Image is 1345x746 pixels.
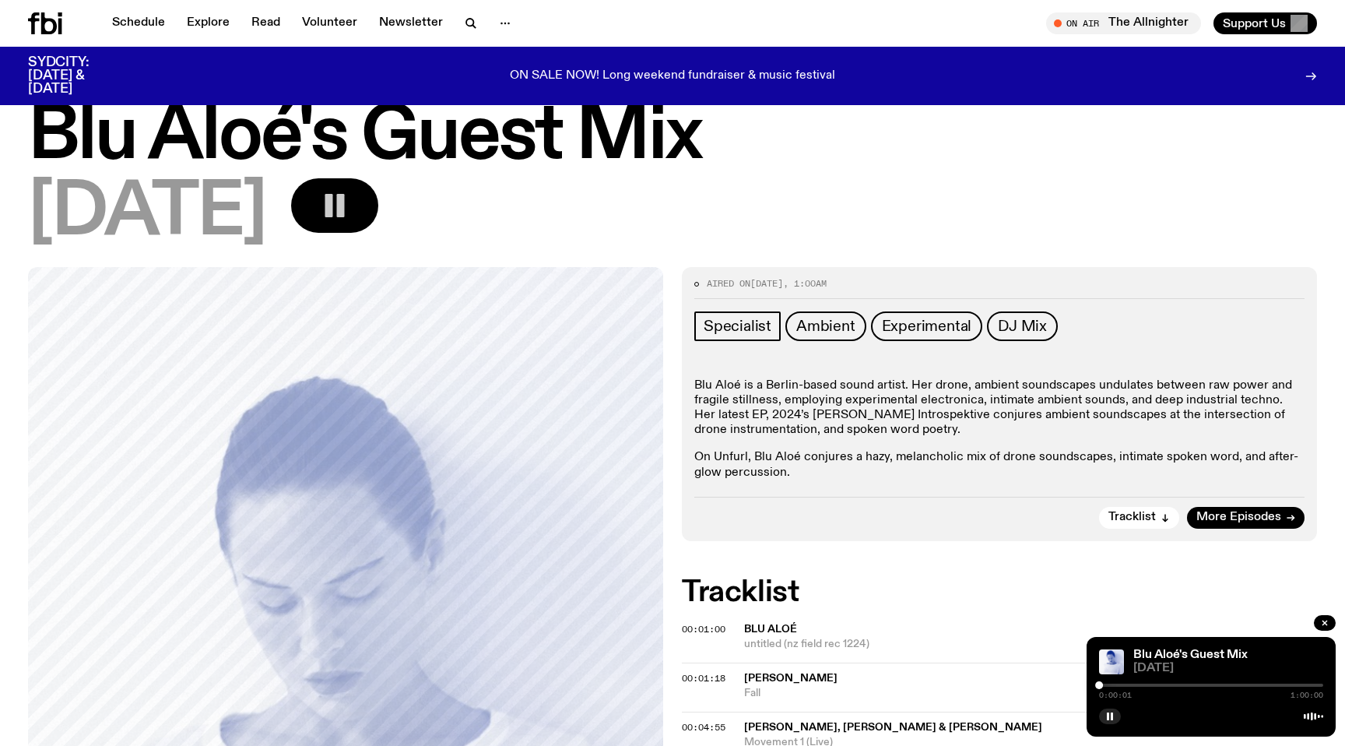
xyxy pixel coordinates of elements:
[1213,12,1317,34] button: Support Us
[682,579,1317,607] h2: Tracklist
[28,102,1317,172] h1: Blu Aloé's Guest Mix
[510,69,835,83] p: ON SALE NOW! Long weekend fundraiser & music festival
[987,311,1058,341] a: DJ Mix
[783,277,827,290] span: , 1:00am
[682,625,725,634] button: 00:01:00
[744,673,838,684] span: [PERSON_NAME]
[682,623,725,635] span: 00:01:00
[694,450,1305,480] p: On Unfurl, Blu Aloé conjures a hazy, melancholic mix of drone soundscapes, intimate spoken word, ...
[744,686,1317,701] span: Fall
[998,318,1047,335] span: DJ Mix
[1196,512,1281,523] span: More Episodes
[1099,507,1179,529] button: Tracklist
[785,311,866,341] a: Ambient
[1223,16,1286,30] span: Support Us
[694,311,781,341] a: Specialist
[704,318,771,335] span: Specialist
[1099,691,1132,699] span: 0:00:01
[707,277,750,290] span: Aired on
[694,378,1305,438] p: Blu Aloé is a Berlin-based sound artist. Her drone, ambient soundscapes undulates between raw pow...
[293,12,367,34] a: Volunteer
[682,721,725,734] span: 00:04:55
[1133,663,1323,674] span: [DATE]
[177,12,239,34] a: Explore
[882,318,972,335] span: Experimental
[744,637,1317,652] span: untitled (nz field rec 1224)
[28,56,128,96] h3: SYDCITY: [DATE] & [DATE]
[28,178,266,248] span: [DATE]
[103,12,174,34] a: Schedule
[1291,691,1323,699] span: 1:00:00
[1187,507,1305,529] a: More Episodes
[744,722,1042,733] span: [PERSON_NAME], [PERSON_NAME] & [PERSON_NAME]
[750,277,783,290] span: [DATE]
[796,318,855,335] span: Ambient
[1046,12,1201,34] button: On AirThe Allnighter
[744,624,797,635] span: Blu Aloé
[682,723,725,732] button: 00:04:55
[682,672,725,684] span: 00:01:18
[682,674,725,683] button: 00:01:18
[1133,649,1248,661] a: Blu Aloé's Guest Mix
[370,12,452,34] a: Newsletter
[242,12,290,34] a: Read
[1108,512,1156,523] span: Tracklist
[871,311,983,341] a: Experimental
